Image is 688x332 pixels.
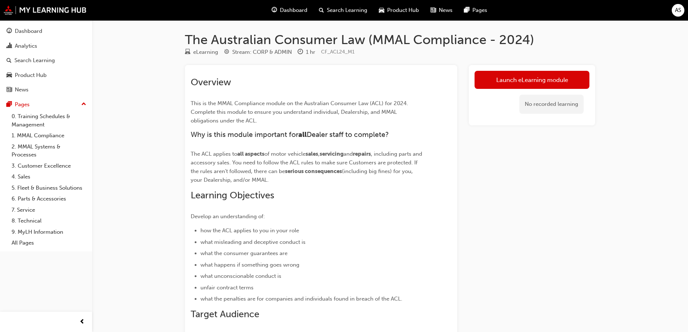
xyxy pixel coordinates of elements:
div: Search Learning [14,56,55,65]
a: 1. MMAL Compliance [9,130,89,141]
span: , [318,151,320,157]
span: AS [675,6,681,14]
span: pages-icon [7,102,12,108]
a: News [3,83,89,96]
span: The ACL applies to [191,151,237,157]
button: AS [672,4,684,17]
a: Launch eLearning module [475,71,589,89]
div: eLearning [193,48,218,56]
span: Develop an understanding of: [191,213,265,220]
span: search-icon [7,57,12,64]
div: Stream: CORP & ADMIN [232,48,292,56]
span: what misleading and deceptive conduct is [200,239,306,245]
span: guage-icon [7,28,12,35]
button: Pages [3,98,89,111]
span: car-icon [379,6,384,15]
span: , including parts and accessory sales. You need to follow the ACL rules to make sure Customers ar... [191,151,424,174]
span: chart-icon [7,43,12,49]
a: pages-iconPages [458,3,493,18]
a: Dashboard [3,25,89,38]
a: 0. Training Schedules & Management [9,111,89,130]
span: news-icon [7,87,12,93]
span: This is the MMAL Compliance module on the Australian Consumer Law (ACL) for 2024. Complete this m... [191,100,410,124]
a: 3. Customer Excellence [9,160,89,172]
span: what happens if something goes wrong [200,262,299,268]
span: Why is this module important for [191,130,298,139]
a: 7. Service [9,204,89,216]
span: all [298,130,307,139]
span: what unconscionable conduct is [200,273,281,279]
a: search-iconSearch Learning [313,3,373,18]
span: what the consumer guarantees are [200,250,287,256]
div: Type [185,48,218,57]
span: prev-icon [79,318,85,327]
span: Search Learning [327,6,367,14]
a: Analytics [3,39,89,53]
div: News [15,86,29,94]
span: Product Hub [387,6,419,14]
div: Pages [15,100,30,109]
div: Dashboard [15,27,42,35]
a: guage-iconDashboard [266,3,313,18]
span: repairs [353,151,371,157]
span: and [343,151,353,157]
button: DashboardAnalyticsSearch LearningProduct HubNews [3,23,89,98]
span: serious consequences [285,168,342,174]
span: news-icon [430,6,436,15]
span: guage-icon [272,6,277,15]
span: learningResourceType_ELEARNING-icon [185,49,190,56]
span: of motor vehicle [264,151,306,157]
span: Pages [472,6,487,14]
span: Target Audience [191,309,259,320]
span: search-icon [319,6,324,15]
a: 8. Technical [9,215,89,227]
div: Stream [224,48,292,57]
a: Search Learning [3,54,89,67]
span: how the ACL applies to you in your role [200,227,299,234]
div: No recorded learning [519,95,584,114]
a: 5. Fleet & Business Solutions [9,182,89,194]
span: Dashboard [280,6,307,14]
span: pages-icon [464,6,470,15]
a: 6. Parts & Accessories [9,193,89,204]
span: target-icon [224,49,229,56]
span: unfair contract terms [200,284,254,291]
span: Learning Objectives [191,190,274,201]
span: Overview [191,77,231,88]
span: up-icon [81,100,86,109]
span: car-icon [7,72,12,79]
div: 1 hr [306,48,315,56]
span: all aspects [237,151,264,157]
div: Duration [298,48,315,57]
h1: The Australian Consumer Law (MMAL Compliance - 2024) [185,32,595,48]
a: 4. Sales [9,171,89,182]
span: Dealer staff to complete? [307,130,389,139]
span: sales [306,151,318,157]
div: Product Hub [15,71,47,79]
span: what the penalties are for companies and individuals found in breach of the ACL. [200,296,402,302]
a: 2. MMAL Systems & Processes [9,141,89,160]
a: car-iconProduct Hub [373,3,425,18]
a: Product Hub [3,69,89,82]
span: clock-icon [298,49,303,56]
a: 9. MyLH Information [9,227,89,238]
span: News [439,6,453,14]
a: All Pages [9,237,89,249]
div: Analytics [15,42,37,50]
a: news-iconNews [425,3,458,18]
img: mmal [4,5,87,15]
span: Learning resource code [321,49,355,55]
span: servicing [320,151,343,157]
